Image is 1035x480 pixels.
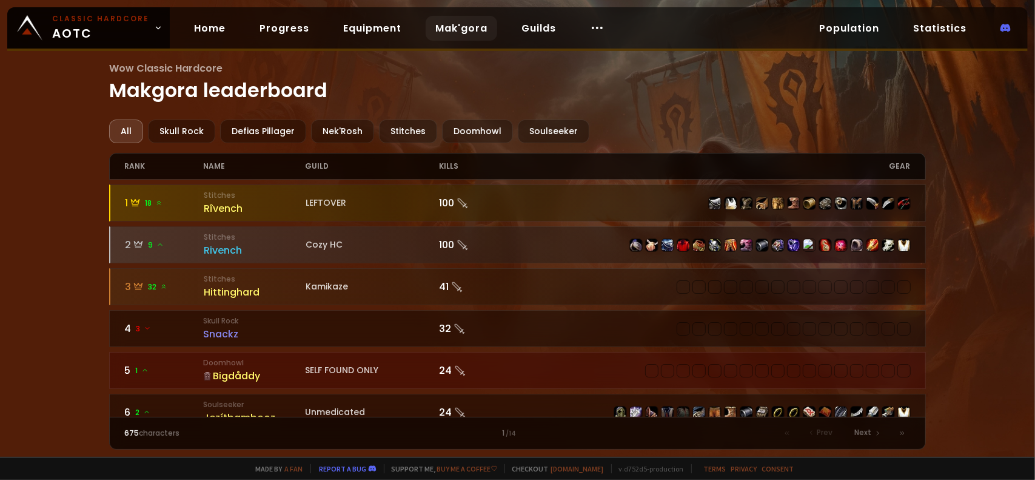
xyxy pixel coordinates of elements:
a: 29StitchesRivenchCozy HC100 item-22267item-22403item-16797item-2575item-19682item-13956item-19683... [109,226,925,263]
img: item-15411 [630,407,642,419]
div: Skull Rock [148,120,215,143]
img: item-19684 [740,239,752,251]
div: guild [305,154,438,179]
img: item-3313 [740,197,752,209]
span: Support me, [384,464,497,473]
img: item-6469 [898,197,910,209]
img: item-19120 [803,407,816,419]
div: 5 [124,363,203,378]
a: a fan [285,464,303,473]
a: Buy me a coffee [437,464,497,473]
a: Guilds [512,16,566,41]
img: item-2575 [677,239,689,251]
img: item-22267 [630,239,642,251]
a: Consent [762,464,794,473]
img: item-18103 [788,239,800,251]
img: item-5107 [725,197,737,209]
span: 675 [124,428,139,438]
span: AOTC [52,13,149,42]
img: item-17705 [851,407,863,419]
div: name [203,154,306,179]
div: characters [124,428,321,439]
div: 1 [125,195,204,211]
img: item-16797 [662,239,674,251]
img: item-13956 [709,239,721,251]
div: 4 [124,321,203,336]
div: gear [517,154,910,179]
img: item-2105 [662,407,674,419]
div: Defias Pillager [220,120,306,143]
div: 100 [439,237,518,252]
div: LEFTOVER [306,197,439,209]
img: item-13209 [819,407,831,419]
a: Terms [704,464,726,473]
img: item-16711 [725,407,737,419]
img: item-5976 [898,407,910,419]
div: Snackz [203,326,306,342]
span: 9 [148,240,164,251]
small: Soulseeker [203,399,306,410]
div: 6 [124,405,203,420]
img: item-11853 [788,197,800,209]
a: Mak'gora [426,16,497,41]
img: item-13340 [835,407,847,419]
span: Next [855,427,872,438]
a: Population [809,16,889,41]
small: Stitches [204,232,306,243]
div: Rîvench [204,201,306,216]
div: 24 [439,363,518,378]
div: SELF FOUND ONLY [305,364,438,377]
h1: Makgora leaderboard [109,61,925,105]
div: Kamikaze [306,280,439,293]
span: 2 [135,407,150,418]
span: Checkout [504,464,604,473]
div: Hittinghard [204,285,306,300]
img: item-16713 [693,407,705,419]
img: item-2100 [882,407,894,419]
a: 62SoulseekerJezítbamboozUnmedicated24 item-11925item-15411item-13358item-2105item-14637item-16713... [109,394,925,431]
a: [DOMAIN_NAME] [551,464,604,473]
a: Statistics [903,16,976,41]
img: item-18500 [772,407,784,419]
a: 332 StitchesHittinghardKamikaze41 item-15338item-10399item-4249item-4831item-6557item-15331item-1... [109,268,925,305]
small: Classic Hardcore [52,13,149,24]
span: Made by [249,464,303,473]
a: Classic HardcoreAOTC [7,7,170,49]
div: Cozy HC [306,238,439,251]
a: Privacy [731,464,757,473]
div: 24 [439,405,518,420]
div: 1 [321,428,714,439]
span: 32 [148,282,167,292]
img: item-12963 [709,407,721,419]
div: Doomhowl [442,120,513,143]
span: 3 [136,323,151,334]
small: / 14 [506,429,516,439]
span: Prev [817,427,833,438]
div: Unmedicated [305,406,438,419]
span: Wow Classic Hardcore [109,61,925,76]
img: item-18842 [866,239,879,251]
div: Soulseeker [518,120,589,143]
small: Doomhowl [203,357,306,368]
div: Bigdåddy [203,368,306,384]
span: 1 [135,365,149,376]
div: All [109,120,143,143]
div: Rivench [204,243,306,258]
small: Stitches [204,274,306,285]
img: item-10413 [819,197,831,209]
img: item-22403 [646,239,658,251]
div: rank [124,154,203,179]
img: item-6448 [882,197,894,209]
div: kills [439,154,518,179]
img: item-16710 [740,407,752,419]
img: item-22268 [819,239,831,251]
img: item-13358 [646,407,658,419]
div: Nek'Rosh [311,120,374,143]
div: 32 [439,321,518,336]
img: item-14160 [803,197,816,209]
small: Skull Rock [203,316,306,326]
div: 41 [439,279,518,294]
a: Home [184,16,235,41]
img: item-16801 [772,239,784,251]
a: Report a bug [320,464,367,473]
